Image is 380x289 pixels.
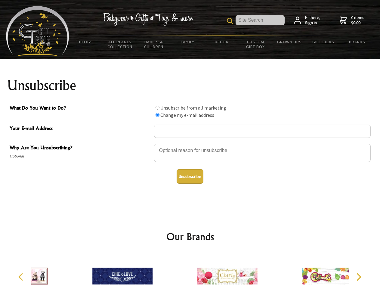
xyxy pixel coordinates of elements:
[351,15,364,26] span: 0 items
[69,36,103,48] a: BLOGS
[15,270,28,284] button: Previous
[340,36,374,48] a: Brands
[305,15,320,26] span: Hi there,
[294,15,320,26] a: Hi there,Sign in
[160,105,226,111] label: Unsubscribe from all marketing
[154,125,371,138] input: Your E-mail Address
[10,104,151,113] span: What Do You Want to Do?
[10,153,151,160] span: Optional
[6,6,69,56] img: Babyware - Gifts - Toys and more...
[239,36,273,53] a: Custom Gift Box
[272,36,306,48] a: Grown Ups
[156,113,159,117] input: What Do You Want to Do?
[227,18,233,24] img: product search
[236,15,285,25] input: Site Search
[352,270,365,284] button: Next
[103,13,193,26] img: Babywear - Gifts - Toys & more
[177,169,203,184] button: Unsubscribe
[205,36,239,48] a: Decor
[154,144,371,162] textarea: Why Are You Unsubscribing?
[7,78,373,93] h1: Unsubscribe
[306,36,340,48] a: Gift Ideas
[160,112,214,118] label: Change my e-mail address
[10,144,151,153] span: Why Are You Unsubscribing?
[10,125,151,133] span: Your E-mail Address
[137,36,171,53] a: Babies & Children
[171,36,205,48] a: Family
[103,36,137,53] a: All Plants Collection
[156,106,159,110] input: What Do You Want to Do?
[351,20,364,26] strong: $0.00
[340,15,364,26] a: 0 items$0.00
[12,229,368,244] h2: Our Brands
[305,20,320,26] strong: Sign in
